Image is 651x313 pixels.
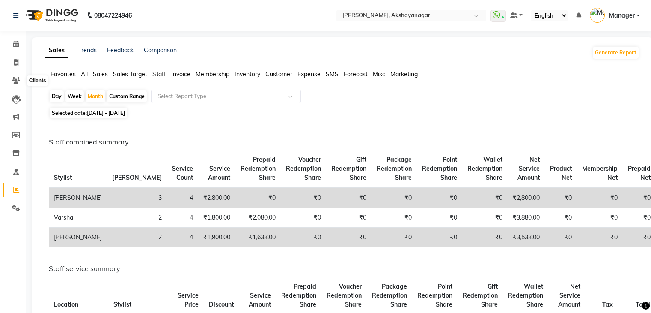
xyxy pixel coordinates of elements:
[372,228,417,247] td: ₹0
[297,70,321,78] span: Expense
[178,292,199,308] span: Service Price
[467,156,502,181] span: Wallet Redemption Share
[81,70,88,78] span: All
[422,156,457,181] span: Point Redemption Share
[628,165,651,181] span: Prepaid Net
[235,70,260,78] span: Inventory
[373,70,385,78] span: Misc
[281,208,326,228] td: ₹0
[463,283,498,308] span: Gift Redemption Share
[372,188,417,208] td: ₹0
[54,301,78,308] span: Location
[508,188,545,208] td: ₹2,800.00
[196,70,229,78] span: Membership
[107,188,167,208] td: 3
[281,228,326,247] td: ₹0
[208,165,230,181] span: Service Amount
[107,90,147,102] div: Custom Range
[172,165,193,181] span: Service Count
[93,70,108,78] span: Sales
[49,265,633,273] h6: Staff service summary
[590,8,605,23] img: Manager
[94,3,132,27] b: 08047224946
[417,208,462,228] td: ₹0
[152,70,166,78] span: Staff
[112,174,162,181] span: [PERSON_NAME]
[50,108,127,118] span: Selected date:
[577,188,623,208] td: ₹0
[171,70,190,78] span: Invoice
[372,208,417,228] td: ₹0
[107,46,134,54] a: Feedback
[235,188,281,208] td: ₹0
[198,208,235,228] td: ₹1,800.00
[326,70,339,78] span: SMS
[550,165,572,181] span: Product Net
[462,188,508,208] td: ₹0
[417,188,462,208] td: ₹0
[281,188,326,208] td: ₹0
[51,70,76,78] span: Favorites
[167,188,198,208] td: 4
[198,188,235,208] td: ₹2,800.00
[241,156,276,181] span: Prepaid Redemption Share
[372,283,407,308] span: Package Redemption Share
[344,70,368,78] span: Forecast
[22,3,80,27] img: logo
[45,43,68,58] a: Sales
[78,46,97,54] a: Trends
[377,156,412,181] span: Package Redemption Share
[558,283,580,308] span: Net Service Amount
[326,228,372,247] td: ₹0
[327,283,362,308] span: Voucher Redemption Share
[49,138,633,146] h6: Staff combined summary
[582,165,618,181] span: Membership Net
[54,174,72,181] span: Stylist
[249,292,271,308] span: Service Amount
[462,208,508,228] td: ₹0
[49,208,107,228] td: Varsha
[107,228,167,247] td: 2
[50,90,64,102] div: Day
[235,228,281,247] td: ₹1,633.00
[508,228,545,247] td: ₹3,533.00
[545,228,577,247] td: ₹0
[609,11,635,20] span: Manager
[265,70,292,78] span: Customer
[462,228,508,247] td: ₹0
[49,228,107,247] td: [PERSON_NAME]
[209,301,234,308] span: Discount
[508,208,545,228] td: ₹3,880.00
[577,208,623,228] td: ₹0
[326,208,372,228] td: ₹0
[636,301,650,308] span: Total
[545,188,577,208] td: ₹0
[49,188,107,208] td: [PERSON_NAME]
[281,283,316,308] span: Prepaid Redemption Share
[107,208,167,228] td: 2
[517,156,540,181] span: Net Service Amount
[545,208,577,228] td: ₹0
[331,156,366,181] span: Gift Redemption Share
[577,228,623,247] td: ₹0
[27,76,48,86] div: Clients
[86,90,105,102] div: Month
[326,188,372,208] td: ₹0
[508,283,543,308] span: Wallet Redemption Share
[113,301,131,308] span: Stylist
[593,47,639,59] button: Generate Report
[602,301,613,308] span: Tax
[198,228,235,247] td: ₹1,900.00
[417,283,452,308] span: Point Redemption Share
[65,90,84,102] div: Week
[113,70,147,78] span: Sales Target
[417,228,462,247] td: ₹0
[167,208,198,228] td: 4
[235,208,281,228] td: ₹2,080.00
[286,156,321,181] span: Voucher Redemption Share
[144,46,177,54] a: Comparison
[167,228,198,247] td: 4
[87,110,125,116] span: [DATE] - [DATE]
[390,70,418,78] span: Marketing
